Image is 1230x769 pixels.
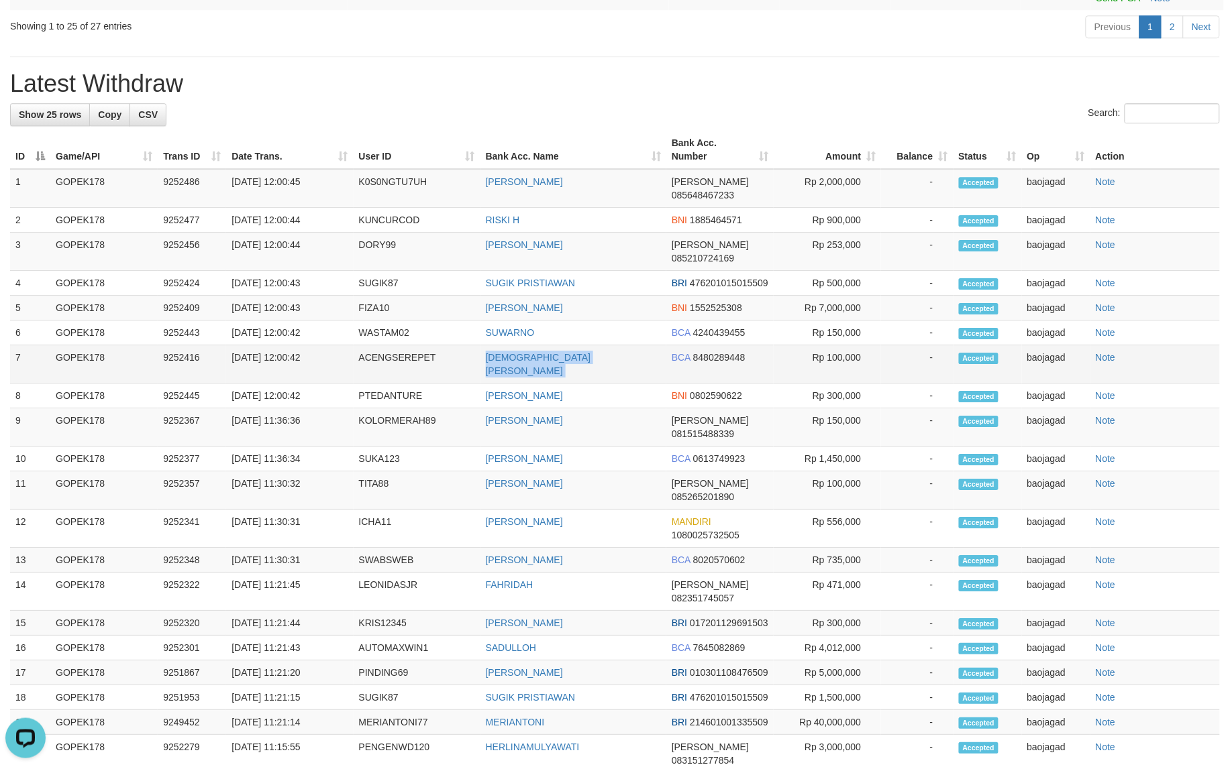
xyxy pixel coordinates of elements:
[10,685,50,710] td: 18
[10,208,50,233] td: 2
[959,454,999,465] span: Accepted
[158,408,226,447] td: 9252367
[1096,617,1116,628] a: Note
[354,447,480,471] td: SUKA123
[226,408,353,447] td: [DATE] 11:36:36
[672,642,690,653] span: BCA
[50,447,158,471] td: GOPEK178
[354,271,480,296] td: SUGIK87
[672,530,739,540] span: Copy 1080025732505 to clipboard
[1022,233,1090,271] td: baojagad
[690,667,768,678] span: Copy 010301108476509 to clipboard
[881,408,953,447] td: -
[672,390,687,401] span: BNI
[959,353,999,364] span: Accepted
[158,548,226,573] td: 9252348
[354,660,480,685] td: PINDING69
[130,103,166,126] a: CSV
[693,453,746,464] span: Copy 0613749923 to clipboard
[881,636,953,660] td: -
[881,573,953,611] td: -
[1022,636,1090,660] td: baojagad
[486,617,563,628] a: [PERSON_NAME]
[690,278,768,288] span: Copy 476201015015509 to clipboard
[881,296,953,320] td: -
[226,345,353,383] td: [DATE] 12:00:42
[1022,131,1090,169] th: Op: activate to sort column ascending
[1125,103,1220,123] input: Search:
[10,548,50,573] td: 13
[354,320,480,345] td: WASTAM02
[226,636,353,660] td: [DATE] 11:21:43
[50,471,158,510] td: GOPEK178
[50,320,158,345] td: GOPEK178
[672,215,687,225] span: BNI
[158,208,226,233] td: 9252477
[10,14,503,33] div: Showing 1 to 25 of 27 entries
[10,573,50,611] td: 14
[10,447,50,471] td: 10
[881,510,953,548] td: -
[1096,302,1116,313] a: Note
[1022,320,1090,345] td: baojagad
[486,717,545,727] a: MERIANTONI
[10,383,50,408] td: 8
[1086,15,1139,38] a: Previous
[50,383,158,408] td: GOPEK178
[19,109,81,120] span: Show 25 rows
[486,642,536,653] a: SADULLOH
[690,390,742,401] span: Copy 0802590622 to clipboard
[158,271,226,296] td: 9252424
[226,271,353,296] td: [DATE] 12:00:43
[1096,554,1116,565] a: Note
[959,643,999,654] span: Accepted
[774,345,881,383] td: Rp 100,000
[486,478,563,489] a: [PERSON_NAME]
[881,548,953,573] td: -
[690,617,768,628] span: Copy 017201129691503 to clipboard
[1096,667,1116,678] a: Note
[774,573,881,611] td: Rp 471,000
[1096,239,1116,250] a: Note
[226,660,353,685] td: [DATE] 11:21:20
[774,447,881,471] td: Rp 1,450,000
[1022,510,1090,548] td: baojagad
[486,692,576,703] a: SUGIK PRISTIAWAN
[158,383,226,408] td: 9252445
[774,208,881,233] td: Rp 900,000
[226,685,353,710] td: [DATE] 11:21:15
[1096,327,1116,338] a: Note
[1022,447,1090,471] td: baojagad
[50,548,158,573] td: GOPEK178
[959,693,999,704] span: Accepted
[1096,692,1116,703] a: Note
[158,710,226,735] td: 9249452
[354,131,480,169] th: User ID: activate to sort column ascending
[690,692,768,703] span: Copy 476201015015509 to clipboard
[672,176,749,187] span: [PERSON_NAME]
[881,383,953,408] td: -
[959,303,999,314] span: Accepted
[959,328,999,339] span: Accepted
[226,131,353,169] th: Date Trans.: activate to sort column ascending
[354,636,480,660] td: AUTOMAXWIN1
[354,471,480,510] td: TITA88
[226,510,353,548] td: [DATE] 11:30:31
[50,408,158,447] td: GOPEK178
[158,320,226,345] td: 9252443
[226,320,353,345] td: [DATE] 12:00:42
[1022,685,1090,710] td: baojagad
[1183,15,1220,38] a: Next
[959,240,999,251] span: Accepted
[672,692,687,703] span: BRI
[881,169,953,208] td: -
[486,453,563,464] a: [PERSON_NAME]
[959,717,999,729] span: Accepted
[672,667,687,678] span: BRI
[672,239,749,250] span: [PERSON_NAME]
[690,215,742,225] span: Copy 1885464571 to clipboard
[5,5,46,46] button: Open LiveChat chat widget
[486,554,563,565] a: [PERSON_NAME]
[881,271,953,296] td: -
[10,510,50,548] td: 12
